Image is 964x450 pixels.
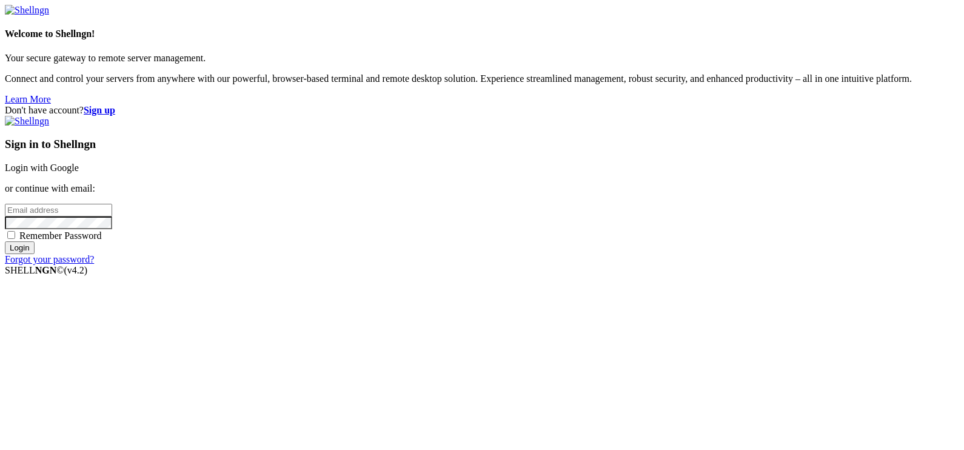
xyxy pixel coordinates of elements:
span: SHELL © [5,265,87,275]
input: Login [5,241,35,254]
input: Remember Password [7,231,15,239]
p: Your secure gateway to remote server management. [5,53,959,64]
img: Shellngn [5,116,49,127]
a: Learn More [5,94,51,104]
span: 4.2.0 [64,265,88,275]
a: Login with Google [5,163,79,173]
h3: Sign in to Shellngn [5,138,959,151]
p: or continue with email: [5,183,959,194]
a: Sign up [84,105,115,115]
h4: Welcome to Shellngn! [5,29,959,39]
a: Forgot your password? [5,254,94,264]
b: NGN [35,265,57,275]
input: Email address [5,204,112,217]
p: Connect and control your servers from anywhere with our powerful, browser-based terminal and remo... [5,73,959,84]
div: Don't have account? [5,105,959,116]
img: Shellngn [5,5,49,16]
span: Remember Password [19,230,102,241]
